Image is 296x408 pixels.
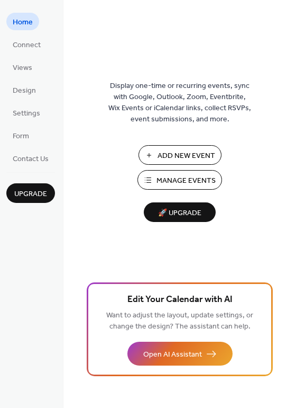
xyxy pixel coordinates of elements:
[13,63,32,74] span: Views
[137,170,222,190] button: Manage Events
[158,150,215,162] span: Add New Event
[106,308,253,334] span: Want to adjust the layout, update settings, or change the design? The assistant can help.
[13,17,33,28] span: Home
[150,206,209,220] span: 🚀 Upgrade
[13,85,36,96] span: Design
[156,175,216,187] span: Manage Events
[127,342,233,366] button: Open AI Assistant
[138,145,221,165] button: Add New Event
[127,292,233,307] span: Edit Your Calendar with AI
[6,13,39,30] a: Home
[6,127,35,144] a: Form
[13,131,29,142] span: Form
[13,154,49,165] span: Contact Us
[13,40,41,51] span: Connect
[14,189,47,200] span: Upgrade
[6,183,55,203] button: Upgrade
[144,202,216,222] button: 🚀 Upgrade
[108,81,251,125] span: Display one-time or recurring events, sync with Google, Outlook, Zoom, Eventbrite, Wix Events or ...
[6,104,47,121] a: Settings
[6,36,47,53] a: Connect
[13,108,40,119] span: Settings
[143,349,202,360] span: Open AI Assistant
[6,58,39,76] a: Views
[6,81,42,99] a: Design
[6,149,55,167] a: Contact Us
